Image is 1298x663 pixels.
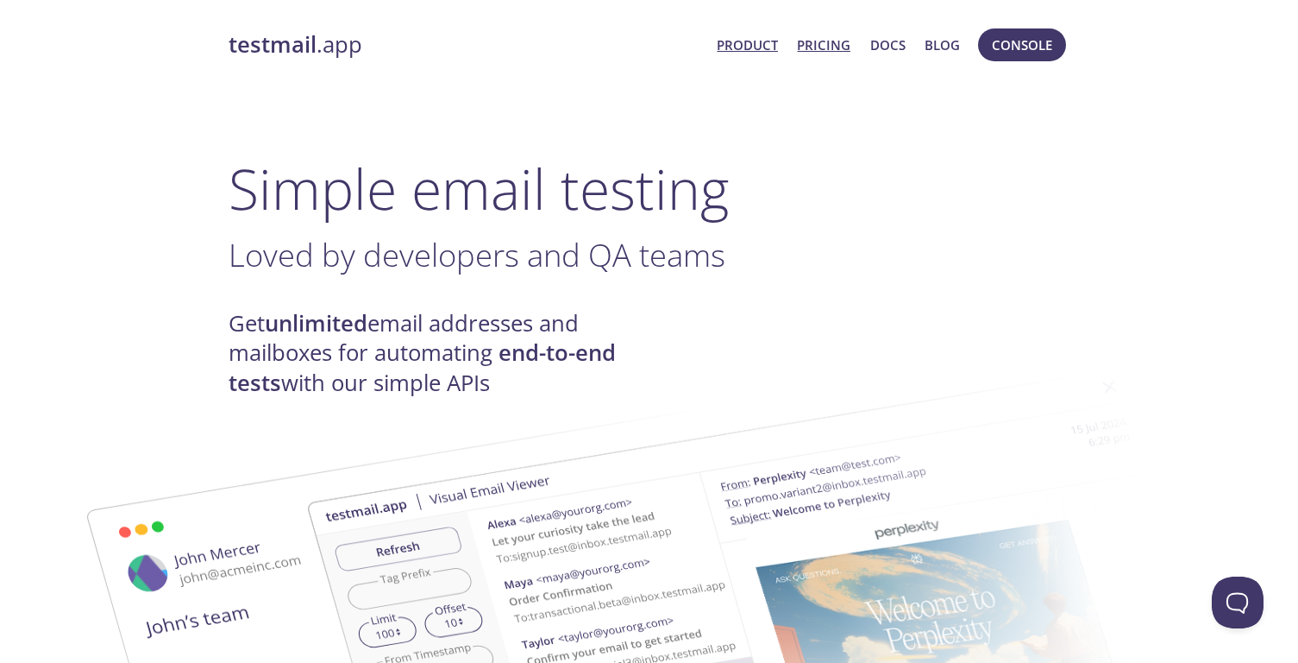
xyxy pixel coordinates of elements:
[229,155,1070,222] h1: Simple email testing
[925,34,960,56] a: Blog
[229,29,317,60] strong: testmail
[229,309,649,398] h4: Get email addresses and mailboxes for automating with our simple APIs
[992,34,1052,56] span: Console
[797,34,850,56] a: Pricing
[1212,577,1264,628] iframe: Help Scout Beacon - Open
[717,34,778,56] a: Product
[229,338,616,397] strong: end-to-end tests
[229,233,725,276] span: Loved by developers and QA teams
[870,34,906,56] a: Docs
[265,308,367,338] strong: unlimited
[978,28,1066,61] button: Console
[229,30,704,60] a: testmail.app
